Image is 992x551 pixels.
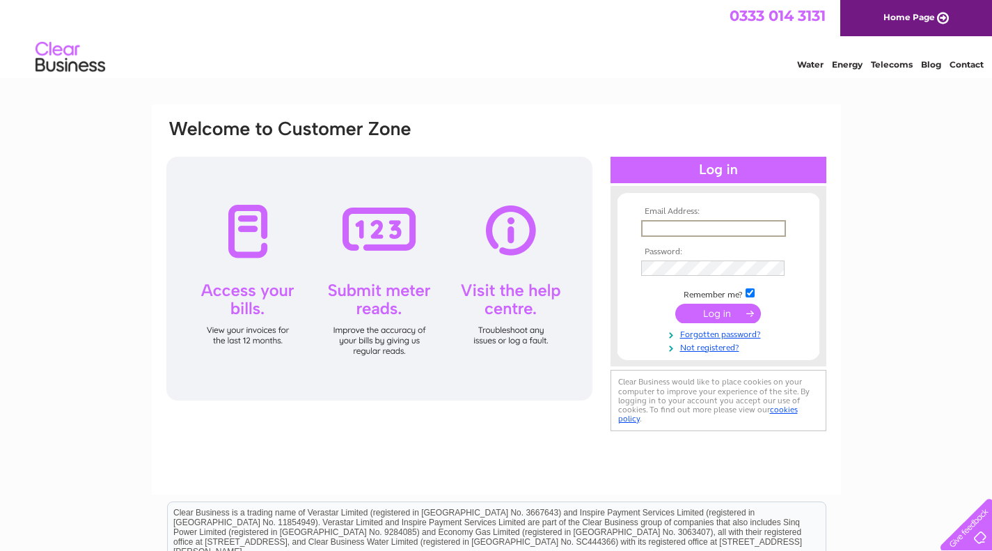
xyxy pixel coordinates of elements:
a: Water [797,59,824,70]
td: Remember me? [638,286,799,300]
a: cookies policy [618,405,798,424]
img: logo.png [35,36,106,79]
div: Clear Business would like to place cookies on your computer to improve your experience of the sit... [611,370,826,430]
input: Submit [675,304,761,323]
th: Email Address: [638,207,799,217]
a: Energy [832,59,863,70]
a: 0333 014 3131 [730,7,826,24]
th: Password: [638,247,799,257]
div: Clear Business is a trading name of Verastar Limited (registered in [GEOGRAPHIC_DATA] No. 3667643... [168,8,826,68]
a: Not registered? [641,340,799,353]
a: Telecoms [871,59,913,70]
a: Contact [950,59,984,70]
a: Blog [921,59,941,70]
a: Forgotten password? [641,327,799,340]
